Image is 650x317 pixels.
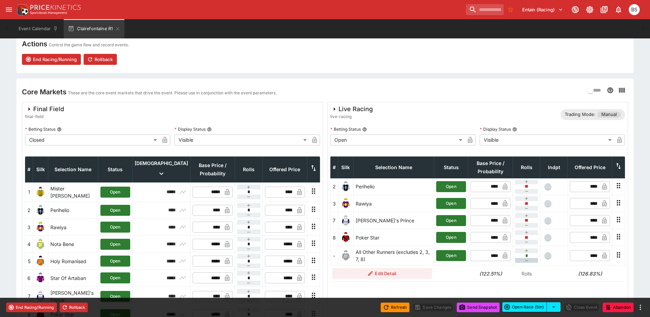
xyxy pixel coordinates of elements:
[330,195,338,212] td: 3
[468,156,513,178] th: Base Price / Probability
[100,205,130,216] button: Open
[25,286,33,306] td: 7
[570,270,610,277] h6: (126.83%)
[174,126,206,132] p: Display Status
[35,272,46,283] img: runner 6
[569,3,581,16] button: Connected to PK
[48,253,98,269] td: Holy Romanised
[15,3,29,16] img: PriceKinetics Logo
[597,111,621,118] span: Manual
[340,250,351,261] img: blank-silk.png
[25,219,33,236] td: 3
[332,268,432,279] button: Edit Detail
[353,178,434,195] td: Perihelio
[84,54,117,65] button: Rollback
[49,42,129,48] p: Control the game flow and record events.
[466,4,504,15] input: search
[338,156,353,178] th: Silk
[100,272,130,283] button: Open
[68,90,277,96] p: These are the core event markets that drive the event. Please use in conjunction with the event p...
[48,219,98,236] td: Rawiya
[48,270,98,286] td: Star Of Artaban
[25,236,33,253] td: 4
[330,178,338,195] td: 2
[584,3,596,16] button: Toggle light/dark mode
[568,156,612,178] th: Offered Price
[381,303,409,312] button: Refresh
[35,187,46,198] img: runner 1
[132,156,190,182] th: [DEMOGRAPHIC_DATA]
[57,127,62,132] button: Betting Status
[48,202,98,219] td: Perihelio
[353,195,434,212] td: Rawiya
[340,232,351,243] img: runner 8
[436,232,466,243] button: Open
[353,212,434,229] td: [PERSON_NAME]'s Prince
[35,256,46,267] img: runner 5
[14,19,62,38] button: Event Calendar
[340,198,351,209] img: runner 3
[513,156,540,178] th: Rolls
[330,105,373,113] div: Live Racing
[512,127,517,132] button: Display Status
[565,111,596,118] p: Trading Mode:
[35,222,46,233] img: runner 3
[100,222,130,233] button: Open
[340,215,351,226] img: runner 7
[518,4,567,15] button: Select Tenant
[3,3,15,16] button: open drawer
[603,303,634,310] span: Mark an event as closed and abandoned.
[98,156,132,182] th: Status
[25,134,159,145] div: Closed
[636,303,645,312] button: more
[22,39,47,48] h4: Actions
[25,113,64,120] span: final-field
[547,302,561,312] button: select merge strategy
[30,5,81,10] img: PriceKinetics
[25,126,56,132] p: Betting Status
[457,303,500,312] button: Send Snapshot
[190,156,235,182] th: Base Price / Probability
[340,181,351,192] img: runner 2
[612,3,625,16] button: Notifications
[480,126,511,132] p: Display Status
[603,303,634,312] button: Abandon
[35,291,46,302] img: runner 7
[48,182,98,202] td: Mister [PERSON_NAME]
[515,270,538,277] p: Rolls
[598,3,610,16] button: Documentation
[174,134,309,145] div: Visible
[100,291,130,302] button: Open
[25,270,33,286] td: 6
[330,134,465,145] div: Open
[627,2,642,17] button: Brendan Scoble
[330,229,338,246] td: 8
[540,156,568,178] th: Independent
[330,126,361,132] p: Betting Status
[330,156,338,178] th: #
[436,250,466,261] button: Open
[30,11,67,14] img: Sportsbook Management
[100,187,130,198] button: Open
[362,127,367,132] button: Betting Status
[436,181,466,192] button: Open
[22,54,81,65] button: End Racing/Running
[262,156,307,182] th: Offered Price
[330,212,338,229] td: 7
[100,256,130,267] button: Open
[505,4,516,15] button: No Bookmarks
[6,303,57,312] button: End Racing/Running
[25,182,33,202] td: 1
[33,156,48,182] th: Silk
[353,229,434,246] td: Poker Star
[330,246,338,266] td: -
[48,156,98,182] th: Selection Name
[502,302,561,312] div: split button
[100,239,130,250] button: Open
[25,202,33,219] td: 2
[330,113,373,120] span: live-racing
[64,19,124,38] button: Clairefontaine R1
[35,239,46,250] img: runner 4
[502,302,547,312] button: Open Race (5m)
[434,156,468,178] th: Status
